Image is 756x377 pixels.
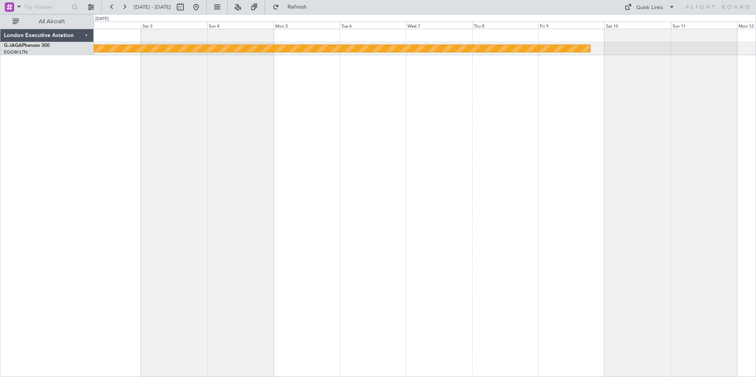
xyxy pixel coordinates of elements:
button: Quick Links [621,1,679,13]
button: Refresh [269,1,316,13]
span: G-JAGA [4,43,22,48]
div: Fri 2 [75,22,141,29]
div: Sat 3 [141,22,207,29]
a: G-JAGAPhenom 300 [4,43,50,48]
span: Refresh [281,4,314,10]
div: Sat 10 [604,22,671,29]
div: Wed 7 [406,22,472,29]
input: Trip Number [24,1,69,13]
div: Quick Links [636,4,663,12]
div: Sun 4 [207,22,273,29]
div: [DATE] [95,16,109,22]
a: EGGW/LTN [4,49,28,55]
span: All Aircraft [20,19,83,24]
div: Fri 9 [538,22,604,29]
div: Tue 6 [340,22,406,29]
div: Thu 8 [472,22,538,29]
span: [DATE] - [DATE] [134,4,171,11]
button: All Aircraft [9,15,85,28]
div: Sun 11 [671,22,737,29]
div: Mon 5 [274,22,340,29]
